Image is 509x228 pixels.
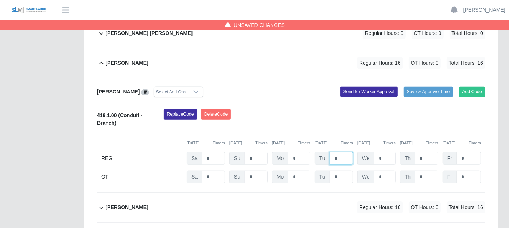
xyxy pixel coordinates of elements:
span: Su [229,171,245,183]
button: Send for Worker Approval [340,87,398,97]
span: Total Hours: 16 [447,201,485,213]
button: [PERSON_NAME] Regular Hours: 16 OT Hours: 0 Total Hours: 16 [97,48,485,78]
button: Timers [255,140,268,146]
span: Th [400,171,415,183]
a: View/Edit Notes [141,89,149,95]
button: ReplaceCode [164,109,197,119]
span: Sa [187,152,202,165]
span: We [357,171,374,183]
button: Timers [341,140,353,146]
b: [PERSON_NAME] [97,89,140,95]
b: [PERSON_NAME] [105,204,148,211]
button: Timers [213,140,225,146]
button: Timers [426,140,438,146]
span: Fr [443,171,457,183]
div: [DATE] [187,140,225,146]
button: Save & Approve Time [404,87,453,97]
span: OT Hours: 0 [409,201,441,213]
span: Regular Hours: 16 [357,57,403,69]
span: Total Hours: 16 [447,57,485,69]
button: [PERSON_NAME] Regular Hours: 16 OT Hours: 0 Total Hours: 16 [97,193,485,222]
button: Add Code [459,87,486,97]
div: OT [101,171,182,183]
a: [PERSON_NAME] [463,6,505,14]
img: SLM Logo [10,6,47,14]
div: [DATE] [443,140,481,146]
span: OT Hours: 0 [409,57,441,69]
b: [PERSON_NAME] [PERSON_NAME] [105,29,193,37]
span: Th [400,152,415,165]
div: [DATE] [400,140,438,146]
span: Tu [315,152,330,165]
span: Tu [315,171,330,183]
div: [DATE] [357,140,396,146]
b: [PERSON_NAME] [105,59,148,67]
span: Fr [443,152,457,165]
b: 419.1.00 (Conduit - Branch) [97,112,142,126]
div: Select Add Ons [154,87,189,97]
span: Total Hours: 0 [450,27,485,39]
span: We [357,152,374,165]
div: [DATE] [272,140,310,146]
span: Unsaved Changes [234,21,285,29]
span: Regular Hours: 0 [363,27,406,39]
span: Su [229,152,245,165]
span: Regular Hours: 16 [357,201,403,213]
button: DeleteCode [201,109,231,119]
span: Sa [187,171,202,183]
button: Timers [298,140,310,146]
div: [DATE] [229,140,268,146]
span: Mo [272,171,288,183]
div: [DATE] [315,140,353,146]
button: Timers [383,140,396,146]
button: [PERSON_NAME] [PERSON_NAME] Regular Hours: 0 OT Hours: 0 Total Hours: 0 [97,19,485,48]
span: OT Hours: 0 [412,27,444,39]
div: REG [101,152,182,165]
button: Timers [469,140,481,146]
span: Mo [272,152,288,165]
